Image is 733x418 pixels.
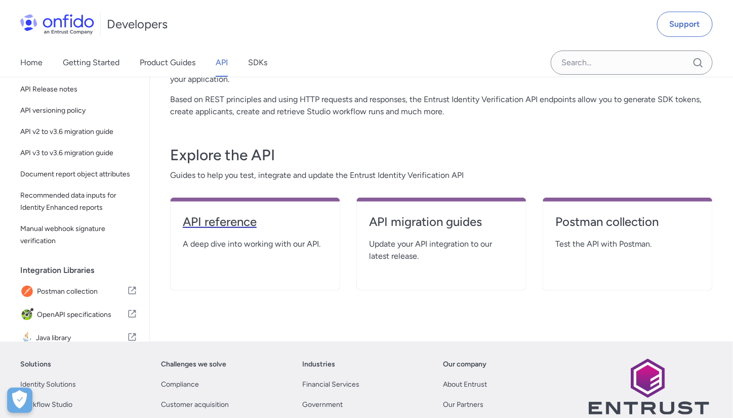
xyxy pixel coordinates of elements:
a: About Entrust [443,379,487,391]
a: Recommended data inputs for Identity Enhanced reports [16,185,141,218]
span: Test the API with Postman. [555,238,700,250]
img: Onfido Logo [20,14,94,34]
img: IconOpenAPI specifications [20,308,37,322]
span: Document report object attributes [20,168,137,180]
img: IconPostman collection [20,285,37,299]
a: IconPostman collectionPostman collection [16,281,141,303]
div: Cookie Preferences [7,388,32,413]
a: Document report object attributes [16,164,141,184]
a: API migration guides [369,214,514,238]
a: Solutions [20,358,51,370]
span: A deep dive into working with our API. [183,238,328,250]
p: Based on REST principles and using HTTP requests and responses, the Entrust Identity Verification... [170,94,713,118]
h4: API migration guides [369,214,514,230]
a: API v2 to v3.6 migration guide [16,122,141,142]
span: API Release notes [20,83,137,96]
a: Postman collection [555,214,700,238]
a: IconJava libraryJava library [16,327,141,349]
a: API Release notes [16,79,141,100]
a: Government [302,399,343,411]
a: Product Guides [140,49,195,77]
div: Integration Libraries [20,260,145,281]
h1: Developers [107,16,168,32]
span: API versioning policy [20,105,137,117]
a: Home [20,49,43,77]
a: Our company [443,358,486,370]
a: Manual webhook signature verification [16,219,141,251]
span: Update your API integration to our latest release. [369,238,514,262]
span: Recommended data inputs for Identity Enhanced reports [20,190,137,214]
img: Entrust logo [588,358,709,414]
a: SDKs [248,49,267,77]
h4: API reference [183,214,328,230]
a: Our Partners [443,399,483,411]
a: API versioning policy [16,101,141,121]
span: API v3 to v3.6 migration guide [20,147,137,159]
a: Support [657,12,713,37]
h4: Postman collection [555,214,700,230]
input: Onfido search input field [551,51,713,75]
a: Workflow Studio [20,399,72,411]
a: Industries [302,358,335,370]
a: Getting Started [63,49,119,77]
a: Challenges we solve [161,358,226,370]
span: Postman collection [37,285,127,299]
a: Financial Services [302,379,359,391]
a: API v3 to v3.6 migration guide [16,143,141,163]
span: Manual webhook signature verification [20,223,137,247]
span: OpenAPI specifications [37,308,127,322]
span: Java library [36,331,127,345]
button: Open Preferences [7,388,32,413]
span: Guides to help you test, integrate and update the Entrust Identity Verification API [170,169,713,181]
a: Compliance [161,379,199,391]
a: IconOpenAPI specificationsOpenAPI specifications [16,304,141,326]
span: API v2 to v3.6 migration guide [20,126,137,138]
img: IconJava library [20,331,36,345]
a: Identity Solutions [20,379,76,391]
h3: Explore the API [170,145,713,165]
a: API reference [183,214,328,238]
a: API [216,49,228,77]
a: Customer acquisition [161,399,229,411]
